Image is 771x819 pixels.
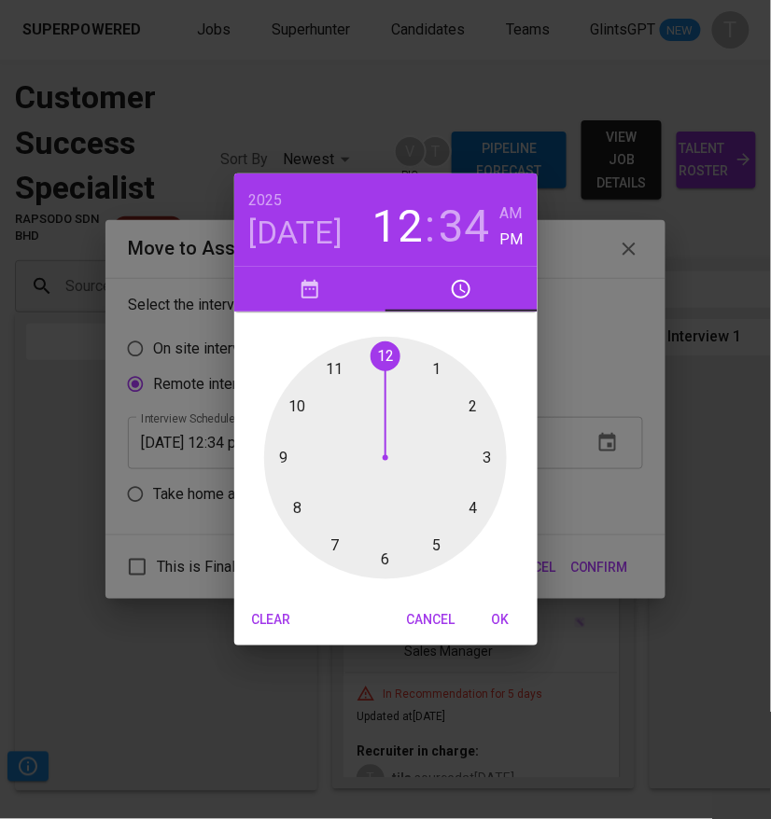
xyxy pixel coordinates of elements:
[372,201,423,253] button: 12
[249,187,283,214] button: 2025
[400,604,463,638] button: Cancel
[407,609,456,632] span: Cancel
[500,201,523,227] h6: AM
[499,201,523,227] button: AM
[478,609,523,632] span: OK
[249,214,343,253] button: [DATE]
[499,227,523,253] button: PM
[425,201,435,253] h3: :
[439,201,489,253] button: 34
[470,604,530,638] button: OK
[249,609,294,632] span: Clear
[242,604,301,638] button: Clear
